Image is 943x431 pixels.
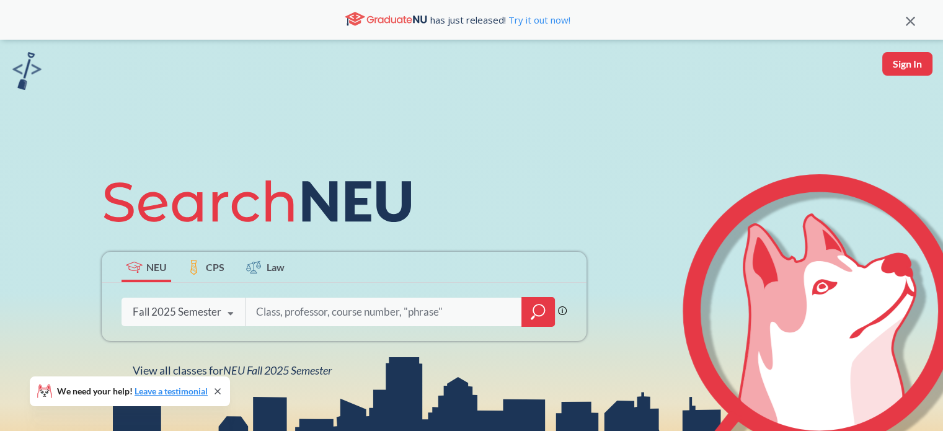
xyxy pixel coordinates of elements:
[12,52,42,90] img: sandbox logo
[133,363,332,377] span: View all classes for
[430,13,570,27] span: has just released!
[521,297,555,327] div: magnifying glass
[135,386,208,396] a: Leave a testimonial
[255,299,513,325] input: Class, professor, course number, "phrase"
[882,52,932,76] button: Sign In
[206,260,224,274] span: CPS
[57,387,208,396] span: We need your help!
[267,260,285,274] span: Law
[531,303,546,321] svg: magnifying glass
[223,363,332,377] span: NEU Fall 2025 Semester
[146,260,167,274] span: NEU
[133,305,221,319] div: Fall 2025 Semester
[12,52,42,94] a: sandbox logo
[506,14,570,26] a: Try it out now!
